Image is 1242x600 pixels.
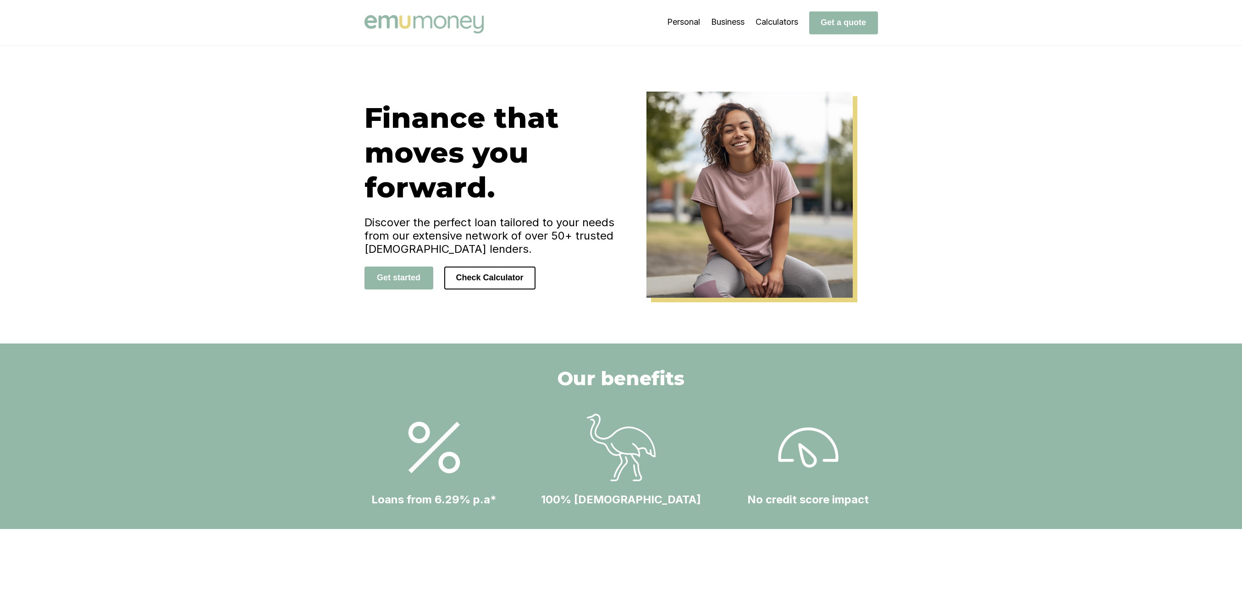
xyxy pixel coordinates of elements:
h4: 100% [DEMOGRAPHIC_DATA] [541,493,701,506]
img: Emu Money logo [364,15,484,33]
h2: Our benefits [558,366,684,390]
a: Check Calculator [444,273,535,282]
button: Check Calculator [444,267,535,289]
h4: No credit score impact [747,493,869,506]
button: Get started [364,267,433,289]
h4: Loans from 6.29% p.a* [371,493,497,506]
img: Loans from 6.29% p.a* [774,413,843,482]
img: Loans from 6.29% p.a* [400,413,469,482]
button: Get a quote [809,11,878,34]
img: Loans from 6.29% p.a* [587,413,656,482]
a: Get a quote [809,17,878,27]
h1: Finance that moves you forward. [364,100,621,205]
a: Get started [364,273,433,282]
img: Emu Money Home [646,92,853,298]
h4: Discover the perfect loan tailored to your needs from our extensive network of over 50+ trusted [... [364,216,621,256]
